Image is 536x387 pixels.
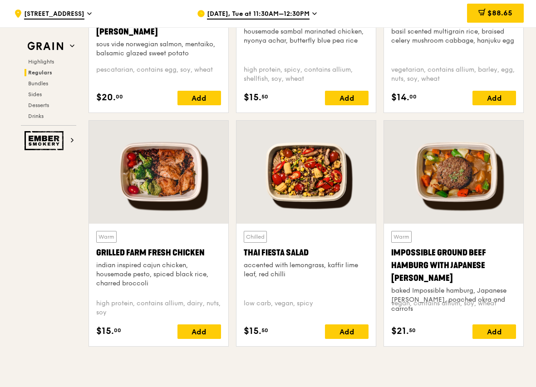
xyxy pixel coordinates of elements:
div: low carb, vegan, spicy [244,299,369,317]
div: Warm [391,231,412,243]
div: accented with lemongrass, kaffir lime leaf, red chilli [244,261,369,279]
span: Highlights [28,59,54,65]
span: Regulars [28,69,52,76]
span: 00 [114,327,121,334]
div: sous vide norwegian salmon, mentaiko, balsamic glazed sweet potato [96,40,221,58]
span: $21. [391,324,409,338]
span: 00 [116,93,123,100]
span: $14. [391,91,409,104]
div: Add [325,91,369,105]
div: high protein, spicy, contains allium, shellfish, soy, wheat [244,65,369,83]
div: Warm [96,231,117,243]
span: $88.65 [487,9,512,17]
span: Desserts [28,102,49,108]
div: basil scented multigrain rice, braised celery mushroom cabbage, hanjuku egg [391,27,516,45]
span: $15. [244,324,261,338]
span: 50 [261,327,268,334]
span: 50 [409,327,416,334]
div: Thai Fiesta Salad [244,246,369,259]
img: Grain web logo [25,38,66,54]
div: Grilled Farm Fresh Chicken [96,246,221,259]
img: Ember Smokery web logo [25,131,66,150]
div: Add [472,91,516,105]
span: $15. [244,91,261,104]
span: Sides [28,91,42,98]
div: indian inspired cajun chicken, housemade pesto, spiced black rice, charred broccoli [96,261,221,288]
div: vegan, contains allium, soy, wheat [391,299,516,317]
div: housemade sambal marinated chicken, nyonya achar, butterfly blue pea rice [244,27,369,45]
span: Drinks [28,113,44,119]
span: [DATE], Tue at 11:30AM–12:30PM [207,10,310,20]
div: Add [325,324,369,339]
span: $15. [96,324,114,338]
div: Add [472,324,516,339]
div: Impossible Ground Beef Hamburg with Japanese [PERSON_NAME] [391,246,516,284]
div: high protein, contains allium, dairy, nuts, soy [96,299,221,317]
span: 50 [261,93,268,100]
span: $20. [96,91,116,104]
div: vegetarian, contains allium, barley, egg, nuts, soy, wheat [391,65,516,83]
div: baked Impossible hamburg, Japanese [PERSON_NAME], poached okra and carrots [391,286,516,314]
span: 00 [409,93,417,100]
span: [STREET_ADDRESS] [24,10,84,20]
span: Bundles [28,80,48,87]
div: Chilled [244,231,267,243]
div: Add [177,324,221,339]
div: Add [177,91,221,105]
div: pescatarian, contains egg, soy, wheat [96,65,221,83]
